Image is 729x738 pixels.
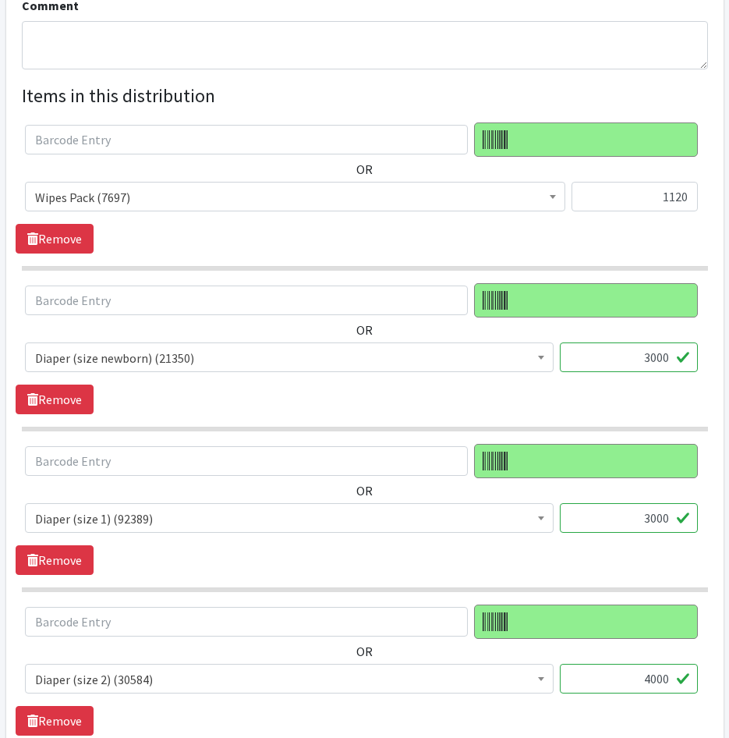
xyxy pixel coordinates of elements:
[16,385,94,414] a: Remove
[25,342,554,372] span: Diaper (size newborn) (21350)
[356,481,373,500] label: OR
[16,706,94,736] a: Remove
[16,224,94,254] a: Remove
[560,503,698,533] input: Quantity
[25,503,554,533] span: Diaper (size 1) (92389)
[560,342,698,372] input: Quantity
[35,669,543,690] span: Diaper (size 2) (30584)
[35,508,543,530] span: Diaper (size 1) (92389)
[356,321,373,339] label: OR
[22,82,708,110] legend: Items in this distribution
[25,182,565,211] span: Wipes Pack (7697)
[35,186,555,208] span: Wipes Pack (7697)
[25,125,468,154] input: Barcode Entry
[572,182,698,211] input: Quantity
[356,160,373,179] label: OR
[35,347,543,369] span: Diaper (size newborn) (21350)
[560,664,698,694] input: Quantity
[25,607,468,637] input: Barcode Entry
[25,446,468,476] input: Barcode Entry
[25,286,468,315] input: Barcode Entry
[16,545,94,575] a: Remove
[25,664,554,694] span: Diaper (size 2) (30584)
[356,642,373,661] label: OR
